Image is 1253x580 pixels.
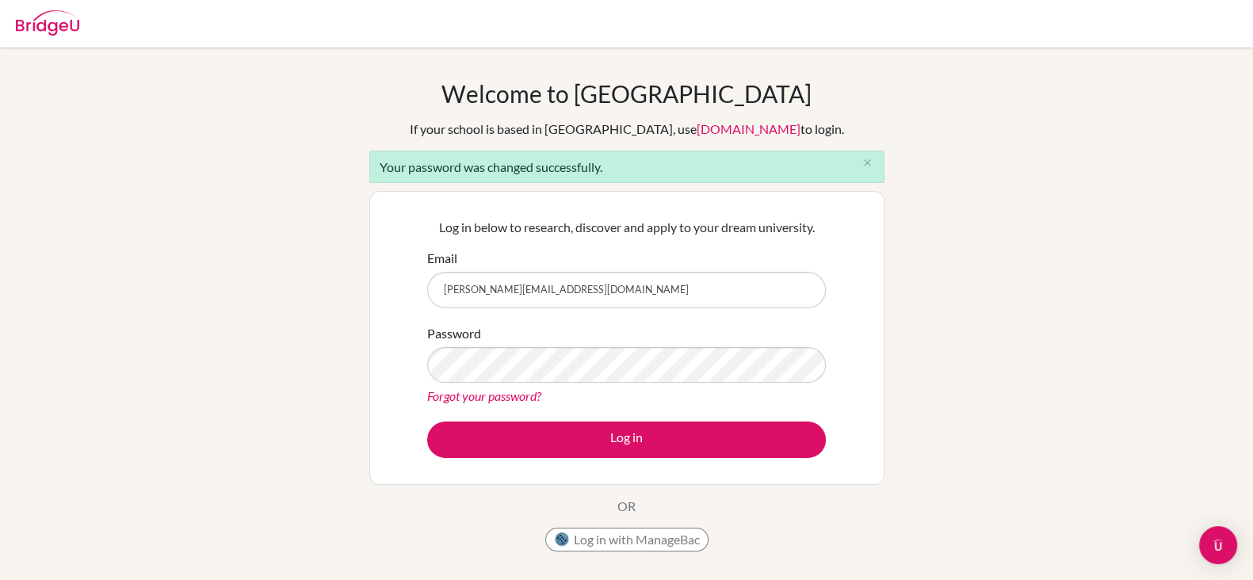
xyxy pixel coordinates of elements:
[427,422,826,458] button: Log in
[852,151,884,175] button: Close
[545,528,709,551] button: Log in with ManageBac
[410,120,844,139] div: If your school is based in [GEOGRAPHIC_DATA], use to login.
[427,249,457,268] label: Email
[861,157,873,169] i: close
[427,218,826,237] p: Log in below to research, discover and apply to your dream university.
[369,151,884,183] div: Your password was changed successfully.
[617,497,636,516] p: OR
[441,79,812,108] h1: Welcome to [GEOGRAPHIC_DATA]
[1199,526,1237,564] div: Open Intercom Messenger
[427,388,541,403] a: Forgot your password?
[697,121,800,136] a: [DOMAIN_NAME]
[427,324,481,343] label: Password
[16,10,79,36] img: Bridge-U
